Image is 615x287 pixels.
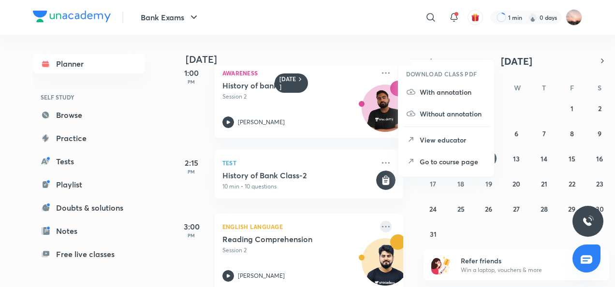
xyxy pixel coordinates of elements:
h5: 3:00 [172,221,211,232]
h6: SELF STUDY [33,89,145,105]
p: Win a laptop, vouchers & more [461,266,580,274]
button: August 28, 2025 [536,201,552,216]
img: avatar [471,13,480,22]
p: Session 2 [222,92,374,101]
h5: Reading Comprehension [222,234,343,244]
abbr: August 2, 2025 [598,104,601,113]
abbr: August 14, 2025 [541,154,547,163]
img: ttu [582,215,594,227]
p: With annotation [420,87,486,97]
p: [PERSON_NAME] [238,272,285,280]
p: PM [172,169,211,174]
abbr: August 8, 2025 [570,129,574,138]
h5: History of Bank Class-2 [222,171,374,180]
abbr: August 1, 2025 [571,104,573,113]
button: August 21, 2025 [536,176,552,191]
p: View educator [420,135,486,145]
p: 10 min • 10 questions [222,182,374,191]
a: Notes [33,221,145,241]
button: August 22, 2025 [564,176,580,191]
button: August 25, 2025 [453,201,469,216]
a: Planner [33,54,145,73]
button: August 31, 2025 [425,226,441,242]
h6: [DATE] [279,75,296,91]
abbr: August 18, 2025 [457,179,464,188]
abbr: Friday [570,83,574,92]
h6: DOWNLOAD CLASS PDF [406,70,477,78]
a: Practice [33,129,145,148]
abbr: August 26, 2025 [485,204,492,214]
button: August 27, 2025 [509,201,524,216]
abbr: August 15, 2025 [569,154,575,163]
p: Awareness [222,67,374,79]
button: August 26, 2025 [481,201,497,216]
abbr: August 21, 2025 [541,179,547,188]
h5: History of bank Class-2 [222,81,343,90]
abbr: August 24, 2025 [429,204,437,214]
a: Company Logo [33,11,111,25]
button: August 16, 2025 [592,151,607,166]
button: August 13, 2025 [509,151,524,166]
button: August 15, 2025 [564,151,580,166]
button: August 9, 2025 [592,126,607,141]
abbr: August 7, 2025 [542,129,546,138]
abbr: August 28, 2025 [541,204,548,214]
img: Company Logo [33,11,111,22]
button: August 24, 2025 [425,201,441,216]
button: August 14, 2025 [536,151,552,166]
p: Without annotation [420,109,486,119]
button: [DATE] [437,54,596,68]
abbr: August 23, 2025 [596,179,603,188]
abbr: August 16, 2025 [596,154,603,163]
button: Bank Exams [135,8,205,27]
p: PM [172,79,211,85]
abbr: August 13, 2025 [513,154,520,163]
p: English Language [222,221,374,232]
a: Free live classes [33,244,145,264]
button: August 6, 2025 [509,126,524,141]
button: avatar [468,10,483,25]
a: Tests [33,152,145,171]
button: August 8, 2025 [564,126,580,141]
h5: 1:00 [172,67,211,79]
span: [DATE] [501,55,532,68]
button: August 20, 2025 [509,176,524,191]
abbr: August 19, 2025 [485,179,492,188]
button: August 30, 2025 [592,201,607,216]
abbr: August 29, 2025 [568,204,575,214]
button: August 23, 2025 [592,176,607,191]
h6: Refer friends [461,256,580,266]
a: Doubts & solutions [33,198,145,217]
button: August 17, 2025 [425,176,441,191]
button: August 7, 2025 [536,126,552,141]
abbr: Saturday [598,83,601,92]
abbr: August 9, 2025 [598,129,601,138]
p: PM [172,232,211,238]
abbr: August 22, 2025 [569,179,575,188]
button: August 29, 2025 [564,201,580,216]
p: Go to course page [420,157,486,167]
abbr: August 20, 2025 [512,179,520,188]
img: Samiksha Sharma [566,9,582,26]
abbr: August 30, 2025 [596,204,604,214]
p: Test [222,157,374,169]
abbr: August 31, 2025 [430,230,437,239]
p: Session 2 [222,246,374,255]
abbr: August 6, 2025 [514,129,518,138]
img: referral [431,255,451,274]
abbr: August 25, 2025 [457,204,465,214]
abbr: Thursday [542,83,546,92]
p: [PERSON_NAME] [238,118,285,127]
abbr: August 27, 2025 [513,204,520,214]
button: August 18, 2025 [453,176,469,191]
abbr: August 17, 2025 [430,179,436,188]
img: streak [528,13,538,22]
button: August 1, 2025 [564,100,580,116]
h5: 2:15 [172,157,211,169]
abbr: Wednesday [514,83,521,92]
button: August 19, 2025 [481,176,497,191]
button: August 2, 2025 [592,100,607,116]
a: Browse [33,105,145,125]
a: Playlist [33,175,145,194]
h4: [DATE] [186,54,413,65]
